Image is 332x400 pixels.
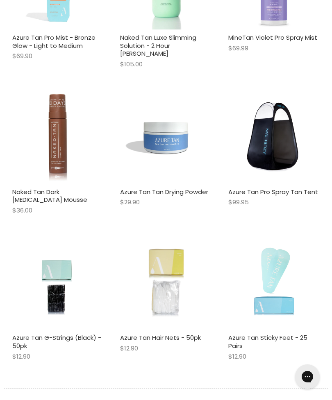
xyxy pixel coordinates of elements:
[12,238,104,330] a: Azure Tan G-Strings (Black) - 50pk
[12,92,104,183] img: Naked Tan Dark Tanning Mousse
[228,92,320,183] img: Azure Tan Pro Spray Tan Tent
[228,333,307,350] a: Azure Tan Sticky Feet - 25 Pairs
[228,44,248,52] span: $69.99
[120,60,143,68] span: $105.00
[228,33,317,42] a: MineTan Violet Pro Spray Mist
[120,92,211,183] img: Azure Tan Tan Drying Powder
[141,238,191,330] img: Azure Tan Hair Nets - 50pk
[228,238,320,330] a: Azure Tan Sticky Feet - 25 Pairs
[120,33,196,58] a: Naked Tan Luxe Slimming Solution - 2 Hour [PERSON_NAME]
[120,344,138,353] span: $12.90
[12,333,101,350] a: Azure Tan G-Strings (Black) - 50pk
[12,188,87,204] a: Naked Tan Dark [MEDICAL_DATA] Mousse
[120,188,208,196] a: Azure Tan Tan Drying Powder
[120,238,211,330] a: Azure Tan Hair Nets - 50pk
[12,33,96,50] a: Azure Tan Pro Mist - Bronze Glow - Light to Medium
[12,352,30,361] span: $12.90
[120,198,140,206] span: $29.90
[228,352,246,361] span: $12.90
[12,52,32,60] span: $69.90
[228,188,318,196] a: Azure Tan Pro Spray Tan Tent
[228,198,249,206] span: $99.95
[246,238,303,330] img: Azure Tan Sticky Feet - 25 Pairs
[291,362,324,392] iframe: Gorgias live chat messenger
[30,238,87,330] img: Azure Tan G-Strings (Black) - 50pk
[12,206,32,215] span: $36.00
[120,333,201,342] a: Azure Tan Hair Nets - 50pk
